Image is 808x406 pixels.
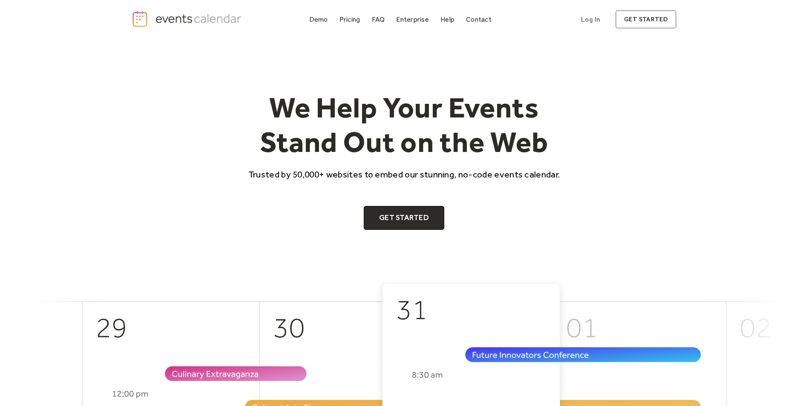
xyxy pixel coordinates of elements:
a: get started [615,10,676,29]
a: Demo [306,14,331,25]
p: Trusted by 50,000+ websites to embed our stunning, no-code events calendar. [241,168,568,180]
a: FAQ [368,14,388,25]
a: Pricing [336,14,364,25]
div: Demo [309,17,328,22]
a: Contact [463,14,495,25]
div: FAQ [372,17,385,22]
a: Get Started [364,206,444,230]
div: Enterprise [396,17,428,22]
h1: We Help Your Events Stand Out on the Web [241,90,568,160]
a: Enterprise [393,14,432,25]
a: Log In [572,10,609,29]
a: Help [437,14,458,25]
div: Contact [466,17,492,22]
div: Pricing [339,17,360,22]
div: Help [440,17,454,22]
